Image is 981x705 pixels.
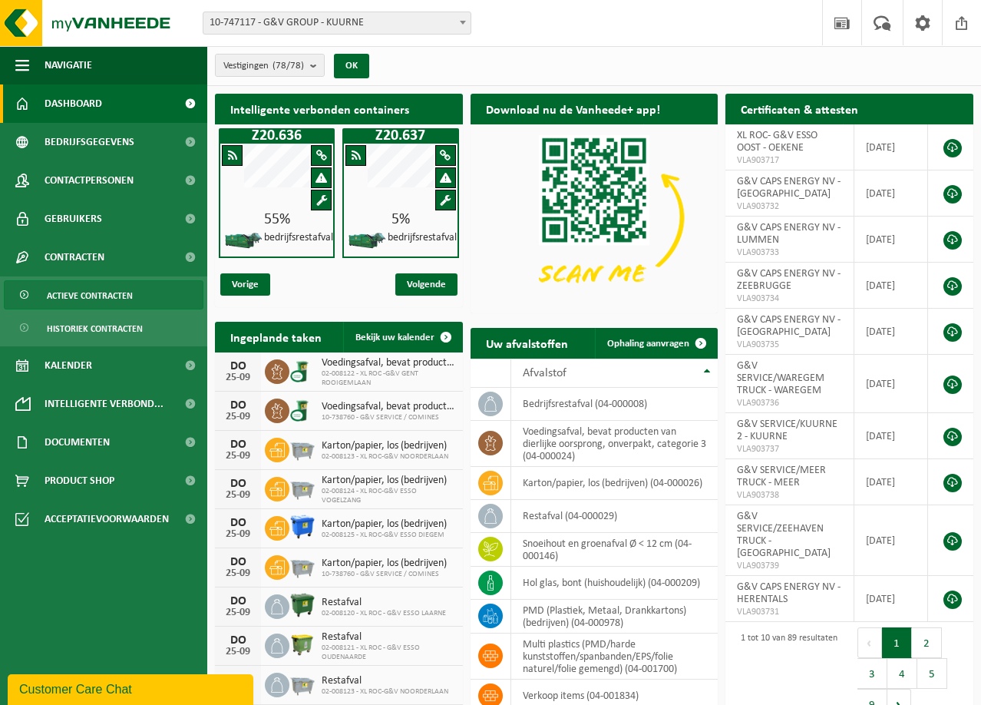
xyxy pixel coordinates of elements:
[854,413,928,459] td: [DATE]
[737,397,841,409] span: VLA903736
[289,553,315,579] img: WB-2500-GAL-GY-04
[511,533,718,567] td: snoeihout en groenafval Ø < 12 cm (04-000146)
[322,597,446,609] span: Restafval
[854,576,928,622] td: [DATE]
[737,511,831,559] span: G&V SERVICE/ZEEHAVEN TRUCK - [GEOGRAPHIC_DATA]
[348,231,386,250] img: HK-XZ-20-GN-01
[223,556,253,568] div: DO
[289,475,315,501] img: WB-2500-GAL-GY-04
[355,333,434,343] span: Bekijk uw kalender
[511,567,718,600] td: hol glas, bont (huishoudelijk) (04-000209)
[322,558,447,570] span: Karton/papier, los (bedrijven)
[737,443,841,455] span: VLA903737
[737,154,841,167] span: VLA903717
[882,627,912,658] button: 1
[737,314,841,338] span: G&V CAPS ENERGY NV - [GEOGRAPHIC_DATA]
[203,12,471,34] span: 10-747117 - G&V GROUP - KUURNE
[322,609,446,618] span: 02-008120 - XL ROC - G&V ESSO LAARNE
[223,529,253,540] div: 25-09
[471,124,718,310] img: Download de VHEPlus App
[343,322,461,352] a: Bekijk uw kalender
[289,396,315,422] img: WB-0140-CU
[289,514,315,540] img: WB-1100-HPE-BE-01
[45,84,102,123] span: Dashboard
[322,631,455,644] span: Restafval
[322,357,455,369] span: Voedingsafval, bevat producten van dierlijke oorsprong, onverpakt, categorie 3
[215,322,337,352] h2: Ingeplande taken
[223,360,253,372] div: DO
[322,413,455,422] span: 10-738760 - G&V SERVICE / COMINES
[737,200,841,213] span: VLA903732
[887,658,917,689] button: 4
[854,124,928,170] td: [DATE]
[511,634,718,680] td: multi plastics (PMD/harde kunststoffen/spanbanden/EPS/folie naturel/folie gemengd) (04-001700)
[511,421,718,467] td: voedingsafval, bevat producten van dierlijke oorsprong, onverpakt, categorie 3 (04-000024)
[45,200,102,238] span: Gebruikers
[322,369,455,388] span: 02-008122 - XL ROC -G&V GENT ROOIGEMLAAN
[223,372,253,383] div: 25-09
[47,314,143,343] span: Historiek contracten
[857,627,882,658] button: Previous
[737,293,841,305] span: VLA903734
[45,238,104,276] span: Contracten
[854,309,928,355] td: [DATE]
[523,367,566,379] span: Afvalstof
[322,475,455,487] span: Karton/papier, los (bedrijven)
[47,281,133,310] span: Actieve contracten
[737,176,841,200] span: G&V CAPS ENERGY NV - [GEOGRAPHIC_DATA]
[223,647,253,657] div: 25-09
[289,357,315,383] img: WB-0140-CU
[223,55,304,78] span: Vestigingen
[223,128,331,144] h1: Z20.636
[322,531,447,540] span: 02-008125 - XL ROC-G&V ESSO DIEGEM
[346,128,454,144] h1: Z20.637
[854,355,928,413] td: [DATE]
[4,280,203,309] a: Actieve contracten
[223,517,253,529] div: DO
[223,634,253,647] div: DO
[272,61,304,71] count: (78/78)
[220,273,270,296] span: Vorige
[322,675,448,687] span: Restafval
[607,339,689,349] span: Ophaling aanvragen
[223,607,253,618] div: 25-09
[322,440,448,452] span: Karton/papier, los (bedrijven)
[220,212,333,227] div: 55%
[45,462,114,500] span: Product Shop
[737,130,817,154] span: XL ROC- G&V ESSO OOST - OEKENE
[223,451,253,462] div: 25-09
[322,570,447,579] span: 10-738760 - G&V SERVICE / COMINES
[322,518,447,531] span: Karton/papier, los (bedrijven)
[224,231,263,250] img: HK-XZ-20-GN-01
[737,560,841,572] span: VLA903739
[737,489,841,501] span: VLA903738
[917,658,947,689] button: 5
[511,500,718,533] td: restafval (04-000029)
[854,217,928,263] td: [DATE]
[737,606,841,618] span: VLA903731
[8,671,256,705] iframe: chat widget
[289,435,315,462] img: WB-2500-GAL-GY-04
[737,360,824,396] span: G&V SERVICE/WAREGEM TRUCK - WAREGEM
[725,94,874,124] h2: Certificaten & attesten
[223,439,253,451] div: DO
[45,385,163,423] span: Intelligente verbond...
[737,222,841,246] span: G&V CAPS ENERGY NV - LUMMEN
[388,233,457,243] h4: bedrijfsrestafval
[595,328,716,359] a: Ophaling aanvragen
[223,412,253,422] div: 25-09
[45,161,134,200] span: Contactpersonen
[334,54,369,78] button: OK
[215,54,325,77] button: Vestigingen(78/78)
[203,12,471,35] span: 10-747117 - G&V GROUP - KUURNE
[737,419,837,442] span: G&V SERVICE/KUURNE 2 - KUURNE
[289,631,315,657] img: WB-1100-HPE-GN-51
[322,687,448,697] span: 02-008123 - XL ROC-G&V NOORDERLAAN
[471,328,583,358] h2: Uw afvalstoffen
[737,581,841,605] span: G&V CAPS ENERGY NV - HERENTALS
[223,595,253,607] div: DO
[854,263,928,309] td: [DATE]
[322,452,448,462] span: 02-008123 - XL ROC-G&V NOORDERLAAN
[854,505,928,576] td: [DATE]
[223,478,253,490] div: DO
